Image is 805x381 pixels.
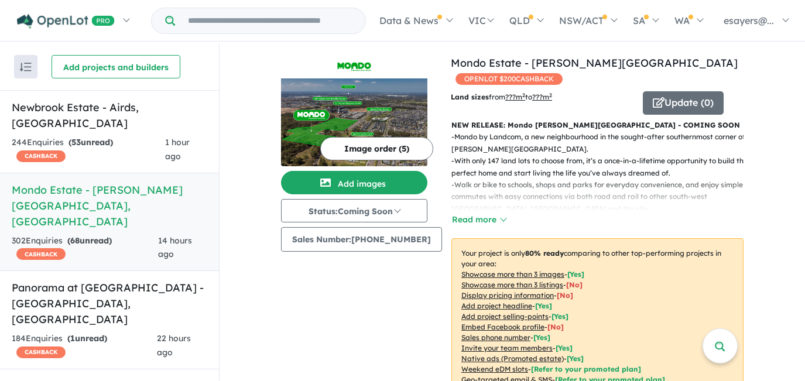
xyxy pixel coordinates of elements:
[461,333,530,342] u: Sales phone number
[67,333,107,344] strong: ( unread)
[158,235,192,260] span: 14 hours ago
[16,150,66,162] span: CASHBACK
[17,14,115,29] img: Openlot PRO Logo White
[12,332,157,360] div: 184 Enquir ies
[12,234,158,262] div: 302 Enquir ies
[12,280,207,327] h5: Panorama at [GEOGRAPHIC_DATA] - [GEOGRAPHIC_DATA] , [GEOGRAPHIC_DATA]
[724,15,774,26] span: esayers@...
[451,92,489,101] b: Land sizes
[551,312,568,321] span: [ Yes ]
[567,270,584,279] span: [ Yes ]
[455,73,563,85] span: OPENLOT $ 200 CASHBACK
[556,344,573,352] span: [ Yes ]
[461,301,532,310] u: Add project headline
[535,301,552,310] span: [ Yes ]
[461,291,554,300] u: Display pricing information
[70,235,80,246] span: 68
[451,119,744,131] p: NEW RELEASE: Mondo [PERSON_NAME][GEOGRAPHIC_DATA] - COMING SOON
[20,63,32,71] img: sort.svg
[461,322,544,331] u: Embed Facebook profile
[157,333,191,358] span: 22 hours ago
[522,92,525,98] sup: 2
[16,248,66,260] span: CASHBACK
[281,171,427,194] button: Add images
[281,55,427,166] a: Mondo Estate - Edmondson Park LogoMondo Estate - Edmondson Park
[451,131,753,155] p: - Mondo by Landcom, a new neighbourhood in the sought-after southernmost corner of [PERSON_NAME][...
[525,249,564,258] b: 80 % ready
[451,91,634,103] p: from
[566,280,583,289] span: [ No ]
[549,92,552,98] sup: 2
[557,291,573,300] span: [ No ]
[451,56,738,70] a: Mondo Estate - [PERSON_NAME][GEOGRAPHIC_DATA]
[531,365,641,373] span: [Refer to your promoted plan]
[547,322,564,331] span: [ No ]
[461,312,549,321] u: Add project selling-points
[12,99,207,131] h5: Newbrook Estate - Airds , [GEOGRAPHIC_DATA]
[67,235,112,246] strong: ( unread)
[281,227,442,252] button: Sales Number:[PHONE_NUMBER]
[12,136,165,164] div: 244 Enquir ies
[461,365,528,373] u: Weekend eDM slots
[461,354,564,363] u: Native ads (Promoted estate)
[70,333,75,344] span: 1
[451,155,753,179] p: - With only 147 land lots to choose from, it’s a once-in-a-lifetime opportunity to build the perf...
[643,91,724,115] button: Update (0)
[532,92,552,101] u: ???m
[461,270,564,279] u: Showcase more than 3 images
[52,55,180,78] button: Add projects and builders
[281,199,427,222] button: Status:Coming Soon
[525,92,552,101] span: to
[451,179,753,215] p: - Walk or bike to schools, shops and parks for everyday convenience, and enjoy simple commutes wi...
[281,78,427,166] img: Mondo Estate - Edmondson Park
[165,137,190,162] span: 1 hour ago
[567,354,584,363] span: [Yes]
[12,182,207,229] h5: Mondo Estate - [PERSON_NAME][GEOGRAPHIC_DATA] , [GEOGRAPHIC_DATA]
[461,280,563,289] u: Showcase more than 3 listings
[68,137,113,147] strong: ( unread)
[286,60,423,74] img: Mondo Estate - Edmondson Park Logo
[461,344,553,352] u: Invite your team members
[505,92,525,101] u: ??? m
[451,213,506,226] button: Read more
[320,137,433,160] button: Image order (5)
[71,137,81,147] span: 53
[177,8,363,33] input: Try estate name, suburb, builder or developer
[533,333,550,342] span: [ Yes ]
[16,346,66,358] span: CASHBACK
